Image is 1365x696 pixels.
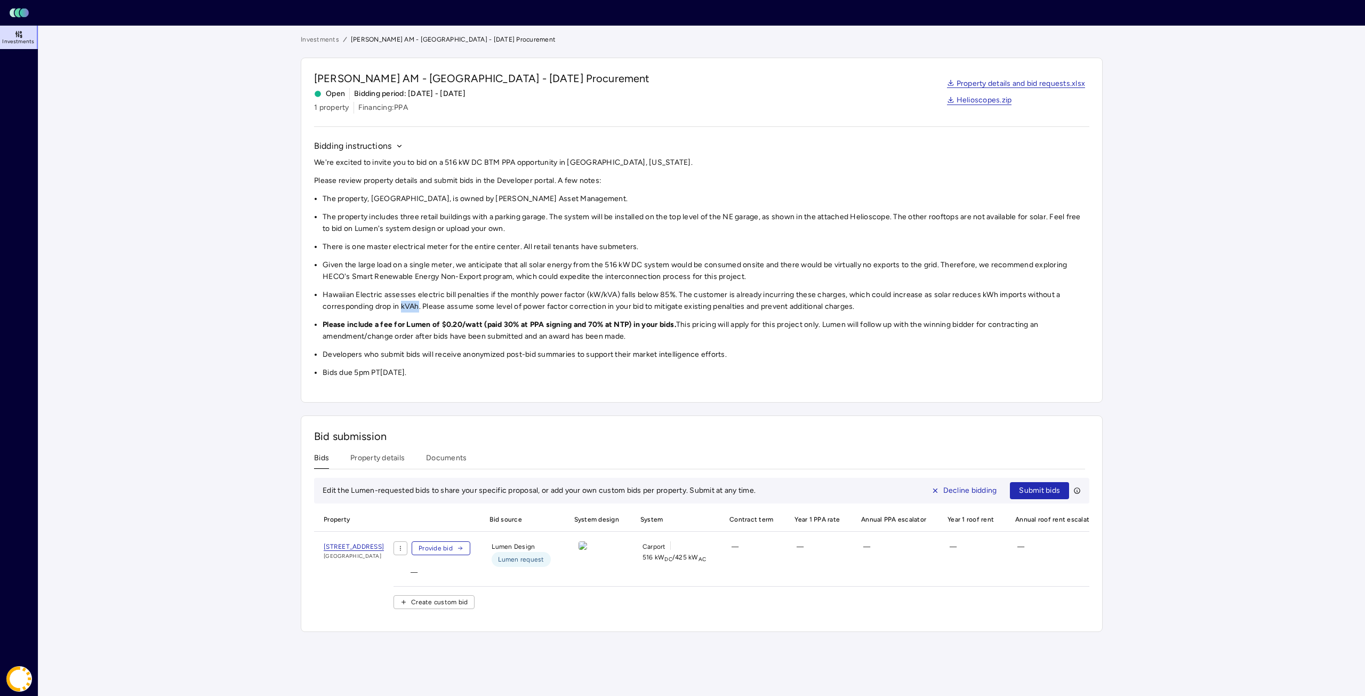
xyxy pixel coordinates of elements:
sub: AC [698,556,706,563]
div: Lumen Design [483,541,559,567]
button: Create custom bid [394,595,475,609]
li: Bids due 5pm PT[DATE]. [323,367,1089,379]
a: Investments [301,34,339,45]
button: Bids [314,452,329,469]
div: — [1009,541,1102,567]
span: [STREET_ADDRESS] [324,543,384,551]
span: System [634,508,714,531]
button: Property details [350,452,405,469]
span: [PERSON_NAME] AM - [GEOGRAPHIC_DATA] - [DATE] Procurement [351,34,556,45]
a: Helioscopes.zip [947,97,1012,105]
span: 516 kW / 425 kW [643,552,706,563]
button: Bidding instructions [314,140,403,153]
button: Provide bid [412,541,470,555]
span: Create custom bid [411,597,468,607]
li: This pricing will apply for this project only. Lumen will follow up with the winning bidder for c... [323,319,1089,342]
li: The property, [GEOGRAPHIC_DATA], is owned by [PERSON_NAME] Asset Management. [323,193,1089,205]
nav: breadcrumb [301,34,1103,45]
span: 1 property [314,102,349,114]
span: [GEOGRAPHIC_DATA] [324,552,384,561]
li: Hawaiian Electric assesses electric bill penalties if the monthly power factor (kW/kVA) falls bel... [323,289,1089,313]
span: Property [314,508,394,531]
span: Annual PPA escalator [855,508,933,531]
span: Carport [643,541,666,552]
span: Year 1 PPA rate [788,508,846,531]
li: The property includes three retail buildings with a parking garage. The system will be installed ... [323,211,1089,235]
div: — [941,541,1000,567]
span: Bidding period: [DATE] - [DATE] [354,88,465,100]
span: System design [568,508,625,531]
sub: DC [664,556,672,563]
button: Decline bidding [922,482,1006,499]
span: Contract term [723,508,780,531]
li: There is one master electrical meter for the entire center. All retail tenants have submeters. [323,241,1089,253]
span: Year 1 roof rent [941,508,1000,531]
div: — [855,541,933,567]
span: [PERSON_NAME] AM - [GEOGRAPHIC_DATA] - [DATE] Procurement [314,71,650,86]
span: Annual roof rent escalator [1009,508,1102,531]
div: — [723,541,780,567]
span: Lumen request [498,554,544,565]
span: Bid source [483,508,559,531]
span: Bid submission [314,430,387,443]
span: Provide bid [419,543,453,554]
li: Developers who submit bids will receive anonymized post-bid summaries to support their market int... [323,349,1089,361]
img: Coast Energy [6,666,32,692]
img: view [579,541,587,550]
span: Bidding instructions [314,140,391,153]
span: Investments [2,38,34,45]
a: Property details and bid requests.xlsx [947,80,1086,89]
div: — [402,567,475,578]
button: Documents [426,452,467,469]
strong: Please include a fee for Lumen of $0.20/watt (paid 30% at PPA signing and 70% at NTP) in your bids. [323,320,676,329]
p: We're excited to invite you to bid on a 516 kW DC BTM PPA opportunity in [GEOGRAPHIC_DATA], [US_S... [314,157,1089,169]
a: [STREET_ADDRESS] [324,541,384,552]
span: Open [314,88,345,100]
span: Submit bids [1019,485,1060,497]
span: Edit the Lumen-requested bids to share your specific proposal, or add your own custom bids per pr... [323,486,756,495]
li: Given the large load on a single meter, we anticipate that all solar energy from the 516 kW DC sy... [323,259,1089,283]
span: Financing: PPA [358,102,408,114]
span: Decline bidding [943,485,997,497]
button: Submit bids [1010,482,1069,499]
div: — [788,541,846,567]
p: Please review property details and submit bids in the Developer portal. A few notes: [314,175,1089,187]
